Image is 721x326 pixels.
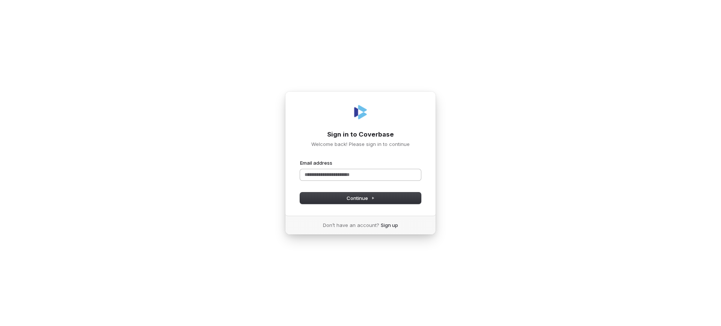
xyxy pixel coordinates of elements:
[300,130,421,139] h1: Sign in to Coverbase
[300,192,421,204] button: Continue
[351,103,370,121] img: Coverbase
[300,159,332,166] label: Email address
[323,222,379,228] span: Don’t have an account?
[381,222,398,228] a: Sign up
[300,141,421,147] p: Welcome back! Please sign in to continue
[347,195,375,201] span: Continue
